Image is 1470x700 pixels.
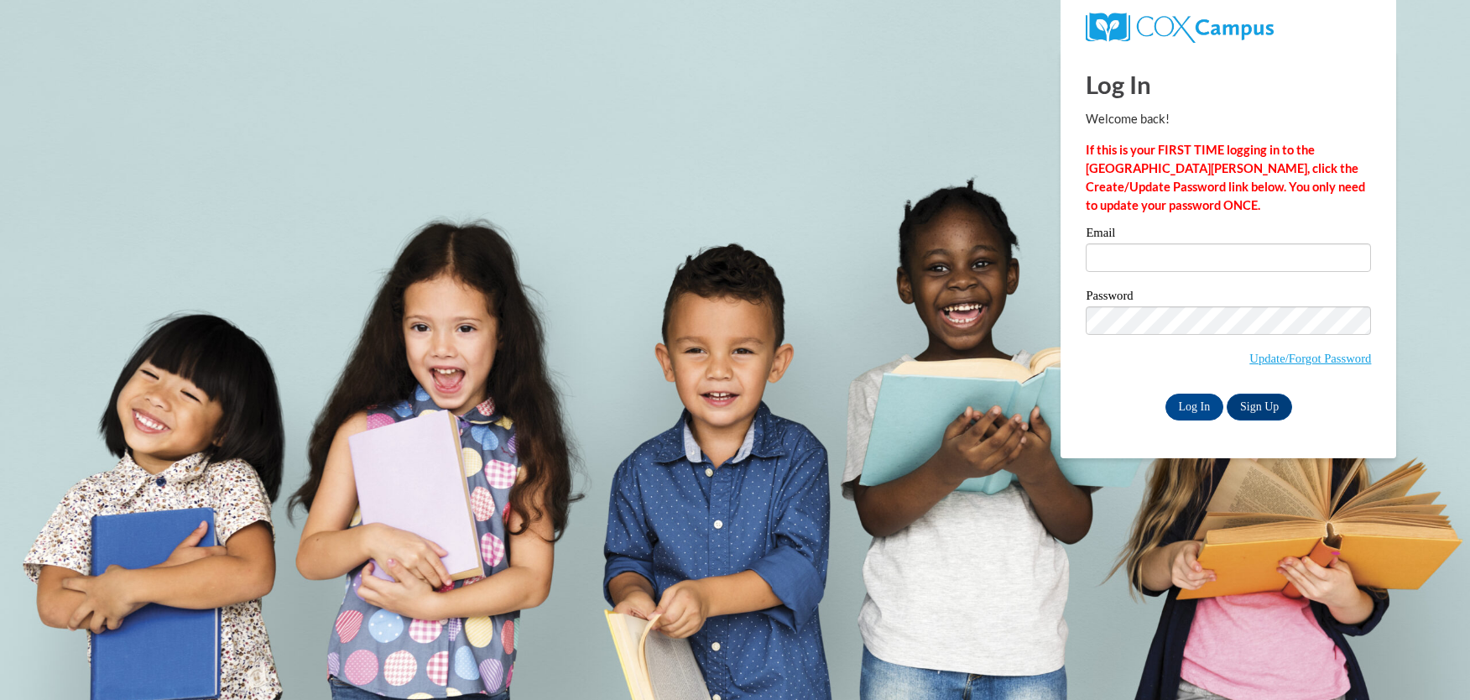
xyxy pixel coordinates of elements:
[1086,290,1371,306] label: Password
[1086,227,1371,243] label: Email
[1086,13,1273,43] img: COX Campus
[1227,394,1292,421] a: Sign Up
[1249,352,1371,365] a: Update/Forgot Password
[1086,143,1365,212] strong: If this is your FIRST TIME logging in to the [GEOGRAPHIC_DATA][PERSON_NAME], click the Create/Upd...
[1086,110,1371,128] p: Welcome back!
[1086,19,1273,34] a: COX Campus
[1165,394,1224,421] input: Log In
[1086,67,1371,102] h1: Log In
